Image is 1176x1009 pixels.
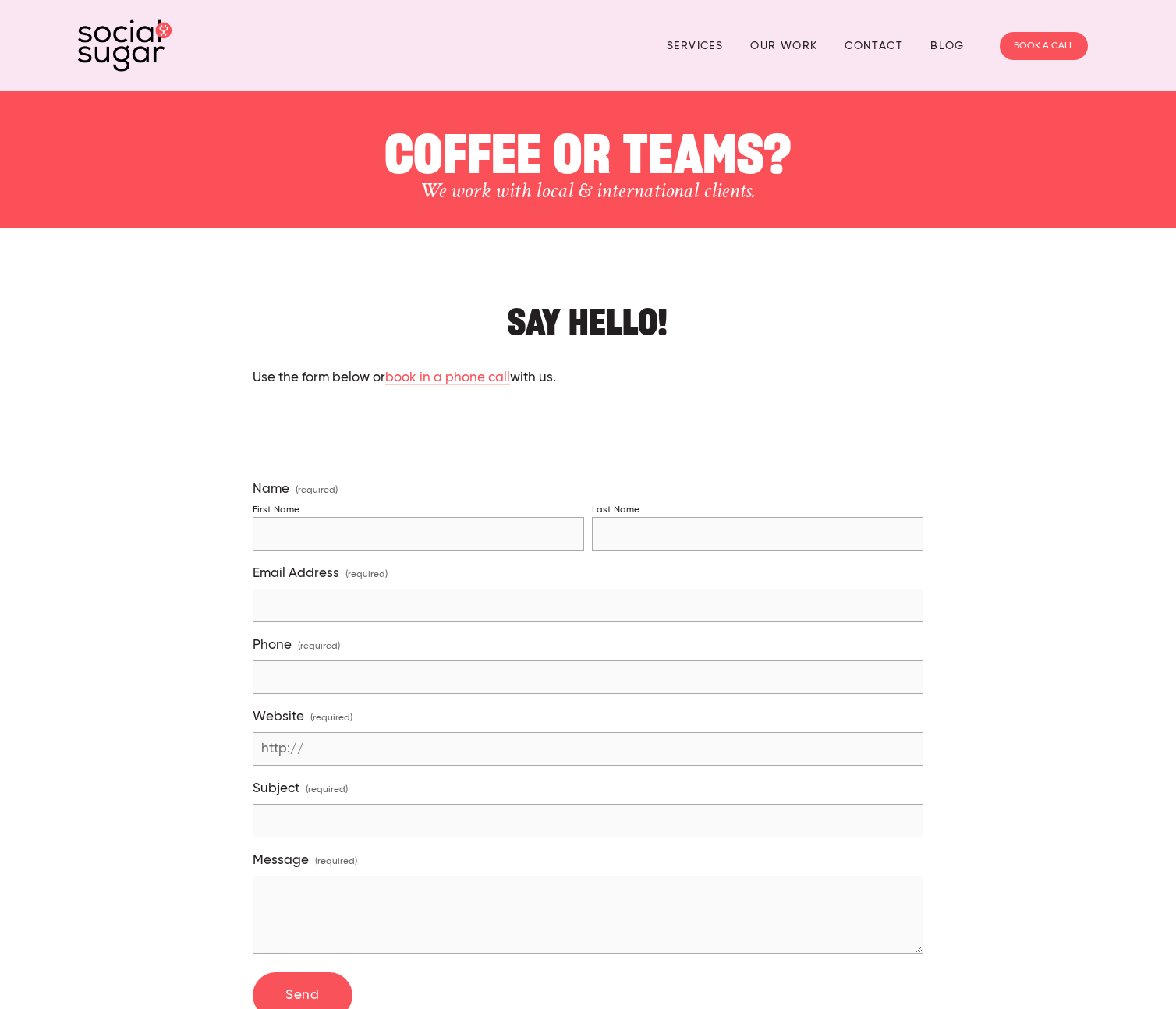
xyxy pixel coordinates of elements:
h2: Say hello! [253,290,924,338]
span: (required) [315,851,357,873]
span: (required) [310,708,352,729]
span: Send [285,989,319,1002]
span: Subject [253,781,299,797]
span: (required) [298,636,340,657]
img: SocialSugar [78,19,172,72]
a: Services [667,34,723,58]
span: Message [253,852,309,869]
p: Use the form below or with us. [253,368,924,388]
h3: We work with local & international clients. [147,178,1028,204]
span: Name [253,481,289,497]
h1: COFFEE OR TEAMS? [147,115,1028,178]
span: Email Address [253,565,339,582]
span: http:// [253,732,312,766]
span: Website [253,709,304,725]
a: Blog [930,34,965,58]
a: BOOK A CALL [1000,32,1088,60]
a: Contact [845,34,903,58]
a: book in a phone call [385,371,510,386]
div: Last Name [592,504,639,516]
span: Phone [253,637,292,653]
span: (required) [296,486,338,495]
span: (required) [345,565,388,586]
div: First Name [253,504,299,516]
a: Our Work [750,34,817,58]
span: (required) [306,780,348,801]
